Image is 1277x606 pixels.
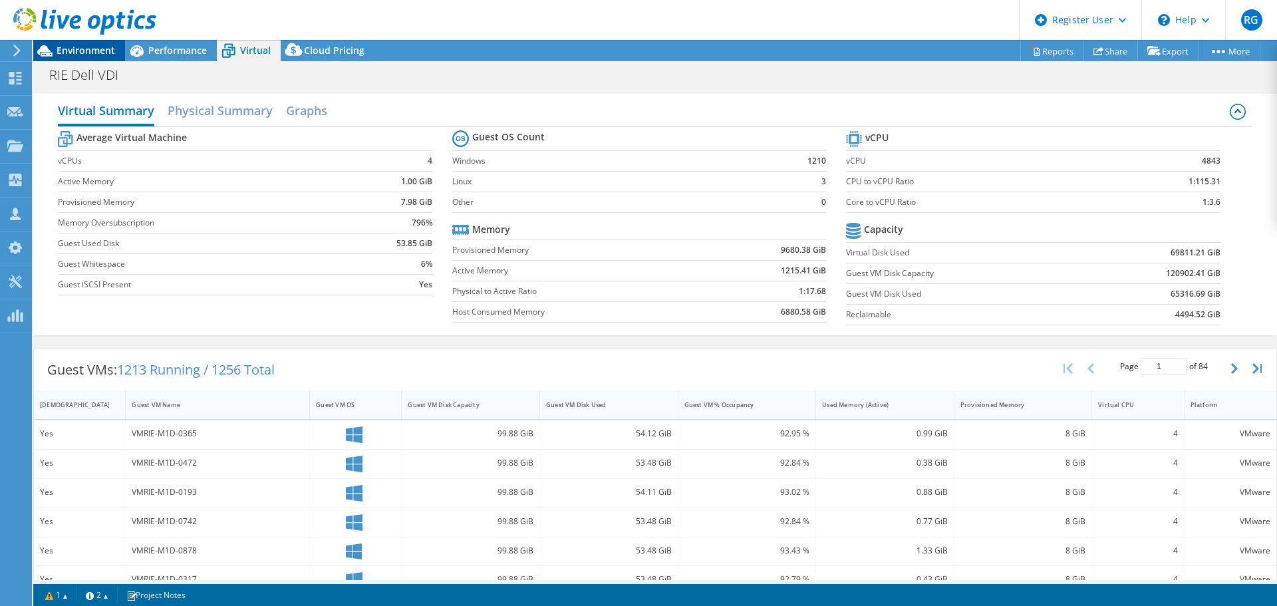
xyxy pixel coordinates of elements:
label: Guest VM Disk Used [846,287,1083,301]
div: 0.43 GiB [822,572,948,587]
div: Yes [40,426,119,441]
h1: RIE Dell VDI [43,68,139,82]
b: 6% [421,257,432,271]
b: 6880.58 GiB [781,305,826,319]
div: 93.02 % [684,485,810,500]
div: 92.79 % [684,572,810,587]
div: 99.88 GiB [408,456,533,470]
span: Page of [1120,358,1208,375]
label: Provisioned Memory [452,243,709,257]
div: Guest VMs: [34,349,288,390]
label: Guest Used Disk [58,237,351,250]
label: Other [452,196,764,209]
span: RG [1241,9,1262,31]
b: Capacity [864,223,903,236]
b: 4494.52 GiB [1175,308,1220,321]
div: VMRIE-M1D-0878 [132,543,303,558]
div: 0.88 GiB [822,485,948,500]
div: VMware [1191,572,1270,587]
label: Host Consumed Memory [452,305,709,319]
h2: Graphs [286,97,327,124]
div: 93.43 % [684,543,810,558]
div: 1.33 GiB [822,543,948,558]
div: 8 GiB [960,456,1086,470]
label: Linux [452,175,764,188]
b: 1:3.6 [1203,196,1220,209]
div: 99.88 GiB [408,426,533,441]
b: 9680.38 GiB [781,243,826,257]
a: Share [1083,41,1138,61]
div: VMRIE-M1D-0317 [132,572,303,587]
h2: Virtual Summary [58,97,154,126]
a: Project Notes [117,587,195,603]
b: 1:115.31 [1189,175,1220,188]
div: Platform [1191,400,1254,409]
div: 0.77 GiB [822,514,948,529]
div: Yes [40,514,119,529]
div: Used Memory (Active) [822,400,932,409]
div: [DEMOGRAPHIC_DATA] [40,400,103,409]
b: 53.85 GiB [396,237,432,250]
b: 1215.41 GiB [781,264,826,277]
span: Cloud Pricing [304,44,364,57]
b: 120902.41 GiB [1166,267,1220,280]
div: Provisioned Memory [960,400,1070,409]
a: 2 [76,587,118,603]
div: VMware [1191,485,1270,500]
div: 92.84 % [684,456,810,470]
div: Guest VM Disk Used [546,400,656,409]
div: 4 [1098,514,1177,529]
label: Virtual Disk Used [846,246,1083,259]
div: 8 GiB [960,543,1086,558]
div: 8 GiB [960,426,1086,441]
label: vCPU [846,154,1110,168]
div: 0.38 GiB [822,456,948,470]
div: 4 [1098,485,1177,500]
div: VMware [1191,456,1270,470]
div: Guest VM Disk Capacity [408,400,517,409]
div: 99.88 GiB [408,543,533,558]
div: VMware [1191,426,1270,441]
b: 1.00 GiB [401,175,432,188]
div: VMRIE-M1D-0365 [132,426,303,441]
div: VMRIE-M1D-0472 [132,456,303,470]
b: 7.98 GiB [401,196,432,209]
div: VMware [1191,514,1270,529]
div: 92.84 % [684,514,810,529]
b: 0 [821,196,826,209]
div: 54.12 GiB [546,426,672,441]
div: 53.48 GiB [546,456,672,470]
div: 99.88 GiB [408,572,533,587]
span: Environment [57,44,115,57]
div: 53.48 GiB [546,572,672,587]
label: Windows [452,154,764,168]
h2: Physical Summary [168,97,273,124]
span: 84 [1199,361,1208,372]
div: 8 GiB [960,485,1086,500]
div: 92.95 % [684,426,810,441]
label: Physical to Active Ratio [452,285,709,298]
div: Virtual CPU [1098,400,1161,409]
label: Active Memory [58,175,351,188]
div: 53.48 GiB [546,543,672,558]
span: Performance [148,44,207,57]
label: Guest VM Disk Capacity [846,267,1083,280]
b: Average Virtual Machine [76,131,187,144]
b: Yes [419,278,432,291]
div: VMRIE-M1D-0193 [132,485,303,500]
label: Guest Whitespace [58,257,351,271]
a: 1 [36,587,77,603]
b: 1210 [807,154,826,168]
b: 1:17.68 [799,285,826,298]
svg: \n [1158,14,1170,26]
span: 1213 Running / 1256 Total [117,361,275,379]
b: 796% [412,216,432,229]
a: More [1199,41,1260,61]
label: Active Memory [452,264,709,277]
div: 99.88 GiB [408,514,533,529]
div: VMware [1191,543,1270,558]
b: 3 [821,175,826,188]
div: 4 [1098,543,1177,558]
label: vCPUs [58,154,351,168]
div: 0.99 GiB [822,426,948,441]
